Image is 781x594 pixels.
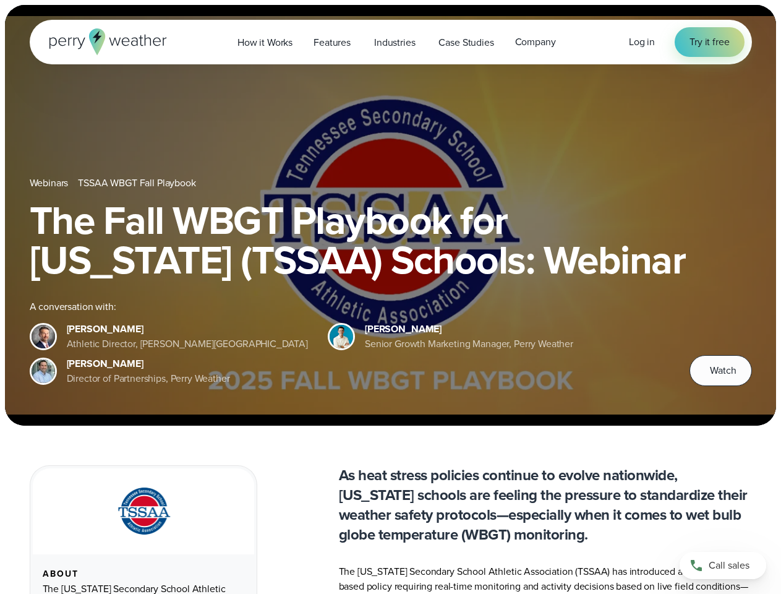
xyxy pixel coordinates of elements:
[675,27,744,57] a: Try it free
[515,35,556,49] span: Company
[438,35,493,50] span: Case Studies
[365,322,573,337] div: [PERSON_NAME]
[629,35,655,49] a: Log in
[32,359,55,383] img: Jeff Wood
[689,35,729,49] span: Try it free
[67,337,309,351] div: Athletic Director, [PERSON_NAME][GEOGRAPHIC_DATA]
[30,176,69,191] a: Webinars
[43,569,244,579] div: About
[237,35,292,50] span: How it Works
[428,30,504,55] a: Case Studies
[102,483,185,540] img: TSSAA-Tennessee-Secondary-School-Athletic-Association.svg
[709,558,749,573] span: Call sales
[30,299,670,314] div: A conversation with:
[374,35,415,50] span: Industries
[314,35,351,50] span: Features
[710,363,736,378] span: Watch
[67,371,230,386] div: Director of Partnerships, Perry Weather
[67,356,230,371] div: [PERSON_NAME]
[32,325,55,348] img: Brian Wyatt
[339,465,752,544] p: As heat stress policies continue to evolve nationwide, [US_STATE] schools are feeling the pressur...
[67,322,309,337] div: [PERSON_NAME]
[30,176,752,191] nav: Breadcrumb
[365,337,573,351] div: Senior Growth Marketing Manager, Perry Weather
[30,200,752,280] h1: The Fall WBGT Playbook for [US_STATE] (TSSAA) Schools: Webinar
[330,325,353,348] img: Spencer Patton, Perry Weather
[680,552,766,579] a: Call sales
[78,176,195,191] a: TSSAA WBGT Fall Playbook
[227,30,303,55] a: How it Works
[689,355,751,386] button: Watch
